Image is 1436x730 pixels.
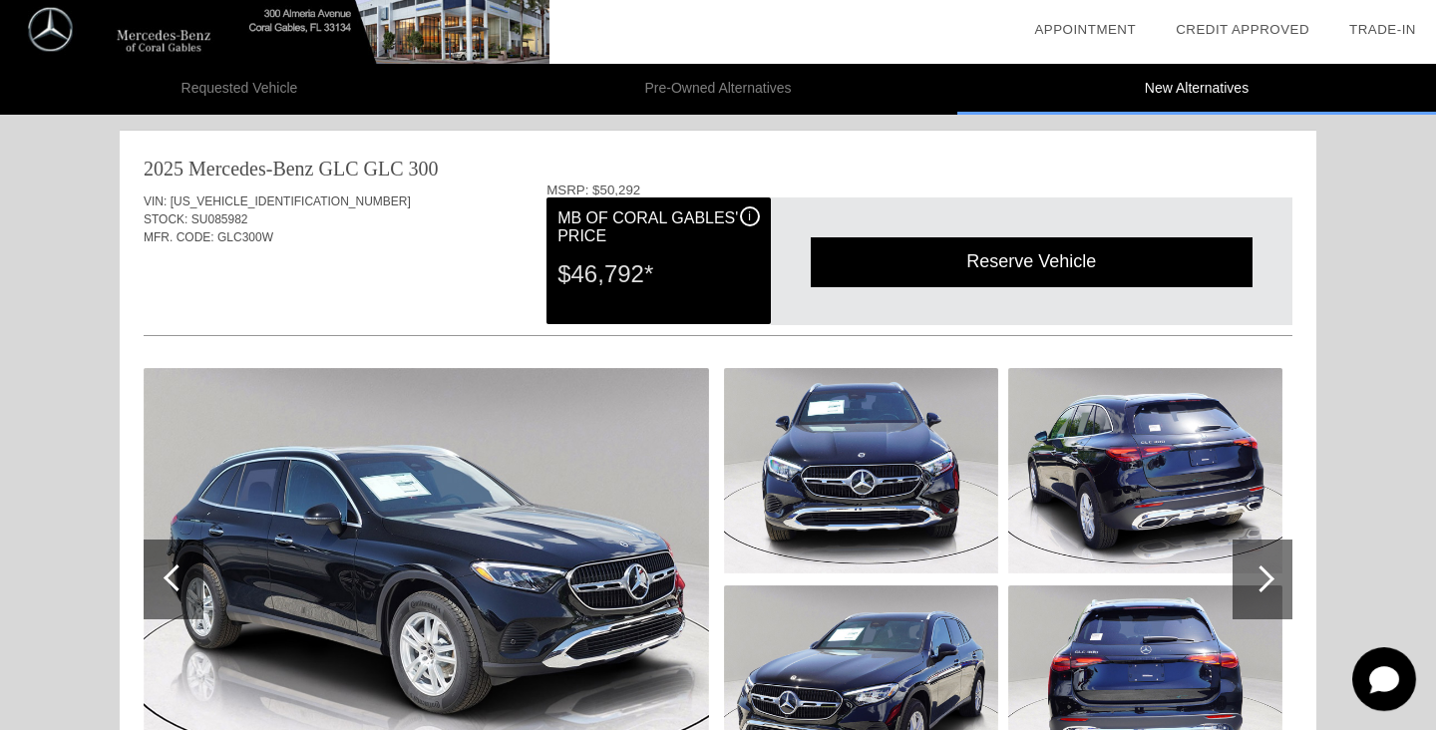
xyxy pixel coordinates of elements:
div: MSRP: $50,292 [546,182,1292,197]
span: MFR. CODE: [144,230,214,244]
a: Trade-In [1349,22,1416,37]
img: image.aspx [724,368,998,573]
span: STOCK: [144,212,187,226]
div: i [740,206,760,226]
div: GLC 300 [364,155,439,182]
div: Reserve Vehicle [811,237,1253,286]
span: [US_VEHICLE_IDENTIFICATION_NUMBER] [171,194,411,208]
div: $46,792* [557,248,759,300]
li: New Alternatives [957,64,1436,115]
div: 2025 Mercedes-Benz GLC [144,155,359,182]
span: VIN: [144,194,167,208]
div: Quoted on [DATE] 3:56:50 PM [144,276,1292,308]
span: SU085982 [191,212,248,226]
img: image.aspx [1008,368,1282,573]
span: GLC300W [217,230,273,244]
a: Credit Approved [1176,22,1309,37]
li: Pre-Owned Alternatives [479,64,957,115]
div: MB of Coral Gables' Price [557,206,759,248]
svg: Start Chat [1352,647,1416,711]
a: Appointment [1034,22,1136,37]
button: Toggle Chat Window [1352,647,1416,711]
